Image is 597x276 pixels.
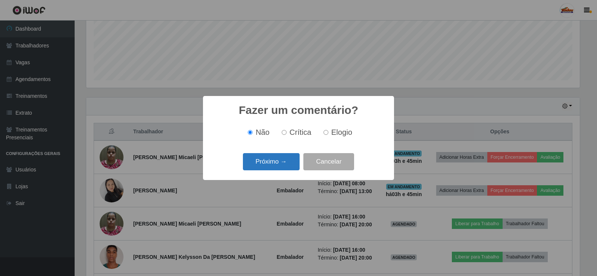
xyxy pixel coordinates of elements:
[290,128,312,136] span: Crítica
[239,103,358,117] h2: Fazer um comentário?
[282,130,287,135] input: Crítica
[303,153,354,171] button: Cancelar
[248,130,253,135] input: Não
[256,128,269,136] span: Não
[243,153,300,171] button: Próximo →
[331,128,352,136] span: Elogio
[323,130,328,135] input: Elogio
